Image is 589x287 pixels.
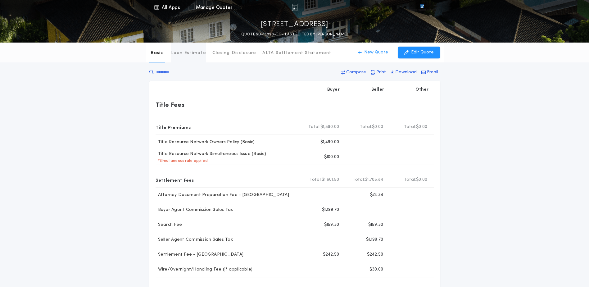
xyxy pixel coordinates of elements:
span: $0.00 [416,177,427,183]
p: Wire/Overnight/Handling Fee (if applicable) [156,266,253,273]
p: Email [427,69,438,75]
p: $159.30 [368,222,383,228]
span: $1,601.50 [322,177,339,183]
p: $74.34 [370,192,383,198]
p: Other [415,87,428,93]
p: Buyer [327,87,340,93]
p: $159.30 [324,222,339,228]
p: Seller Agent Commission Sales Tax [156,237,233,243]
p: $1,199.70 [322,207,339,213]
p: Basic [151,50,163,56]
p: ALTA Settlement Statement [262,50,331,56]
p: Settlement Fee - [GEOGRAPHIC_DATA] [156,252,244,258]
p: Edit Quote [411,49,434,56]
span: $1,590.00 [320,124,339,130]
span: $0.00 [416,124,427,130]
p: $242.50 [367,252,383,258]
button: Email [419,67,440,78]
p: Settlement Fees [156,175,194,185]
p: Seller [371,87,384,93]
p: New Quote [364,49,388,56]
p: QUOTE SD-13090-TC - LAST EDITED BY [PERSON_NAME] [241,31,348,38]
p: $1,490.00 [320,139,339,145]
p: Search Fee [156,222,182,228]
p: Compare [346,69,366,75]
button: Edit Quote [398,47,440,58]
span: $1,705.84 [365,177,383,183]
b: Total: [360,124,372,130]
b: Total: [404,177,416,183]
b: Total: [404,124,416,130]
img: img [292,4,297,11]
p: Loan Estimate [171,50,206,56]
p: $242.50 [323,252,339,258]
span: $0.00 [372,124,383,130]
p: Closing Disclosure [212,50,256,56]
p: Download [395,69,417,75]
img: vs-icon [409,4,435,11]
p: $100.00 [324,154,339,160]
p: $30.00 [369,266,383,273]
p: Title Resource Network Owners Policy (Basic) [156,139,255,145]
p: Title Resource Network Simultaneous Issue (Basic) [156,151,266,157]
p: [STREET_ADDRESS] [261,20,328,30]
p: Attorney Document Preparation Fee - [GEOGRAPHIC_DATA] [156,192,289,198]
button: Print [369,67,388,78]
p: Print [376,69,386,75]
p: * Simultaneous rate applied [156,158,208,163]
p: $1,199.70 [366,237,383,243]
b: Total: [353,177,365,183]
button: New Quote [352,47,394,58]
button: Compare [339,67,368,78]
p: Title Premiums [156,122,191,132]
p: Buyer Agent Commission Sales Tax [156,207,233,213]
b: Total: [310,177,322,183]
p: Title Fees [156,100,185,110]
button: Download [389,67,419,78]
b: Total: [308,124,321,130]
